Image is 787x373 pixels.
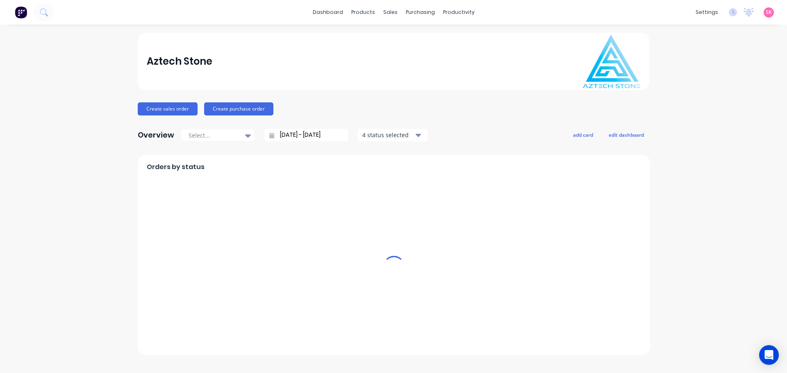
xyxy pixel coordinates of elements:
[138,127,174,143] div: Overview
[204,102,273,115] button: Create purchase order
[402,6,439,18] div: purchasing
[379,6,402,18] div: sales
[147,162,205,172] span: Orders by status
[309,6,347,18] a: dashboard
[362,131,414,139] div: 4 status selected
[759,345,779,365] div: Open Intercom Messenger
[691,6,722,18] div: settings
[766,9,772,16] span: SK
[15,6,27,18] img: Factory
[603,129,649,140] button: edit dashboard
[347,6,379,18] div: products
[358,129,428,141] button: 4 status selected
[568,129,598,140] button: add card
[439,6,479,18] div: productivity
[147,53,212,70] div: Aztech Stone
[138,102,198,115] button: Create sales order
[583,35,640,88] img: Aztech Stone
